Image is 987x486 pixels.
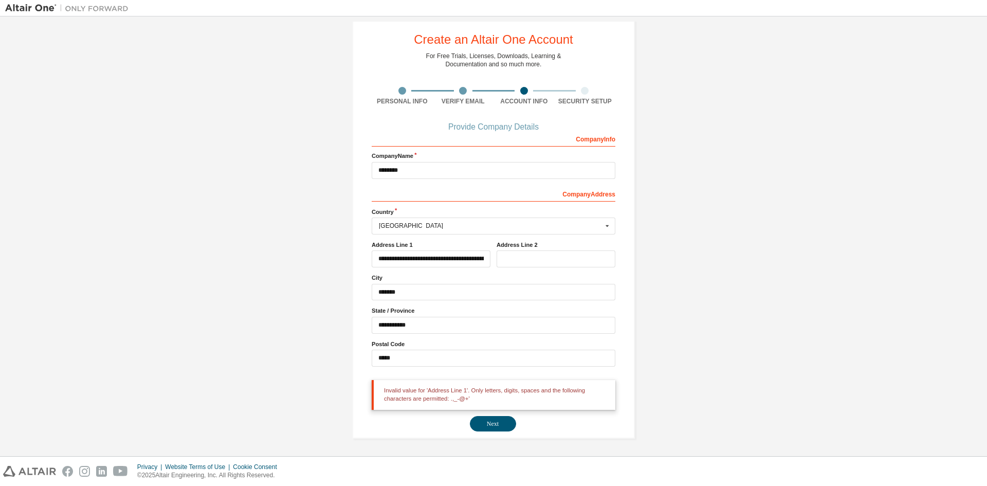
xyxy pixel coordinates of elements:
label: Address Line 2 [497,241,615,249]
label: Country [372,208,615,216]
div: Website Terms of Use [165,463,233,471]
div: Personal Info [372,97,433,105]
div: Provide Company Details [372,124,615,130]
div: Company Address [372,185,615,202]
div: [GEOGRAPHIC_DATA] [379,223,602,229]
img: linkedin.svg [96,466,107,477]
div: For Free Trials, Licenses, Downloads, Learning & Documentation and so much more. [426,52,561,68]
div: Company Info [372,130,615,147]
img: instagram.svg [79,466,90,477]
div: Create an Altair One Account [414,33,573,46]
img: facebook.svg [62,466,73,477]
button: Next [470,416,516,431]
label: Postal Code [372,340,615,348]
label: City [372,274,615,282]
div: Verify Email [433,97,494,105]
label: Address Line 1 [372,241,490,249]
img: Altair One [5,3,134,13]
div: Invalid value for 'Address Line 1'. Only letters, digits, spaces and the following characters are... [372,380,615,410]
div: Cookie Consent [233,463,283,471]
p: © 2025 Altair Engineering, Inc. All Rights Reserved. [137,471,283,480]
div: Privacy [137,463,165,471]
label: Company Name [372,152,615,160]
div: Account Info [493,97,555,105]
div: Security Setup [555,97,616,105]
img: youtube.svg [113,466,128,477]
img: altair_logo.svg [3,466,56,477]
label: State / Province [372,307,615,315]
